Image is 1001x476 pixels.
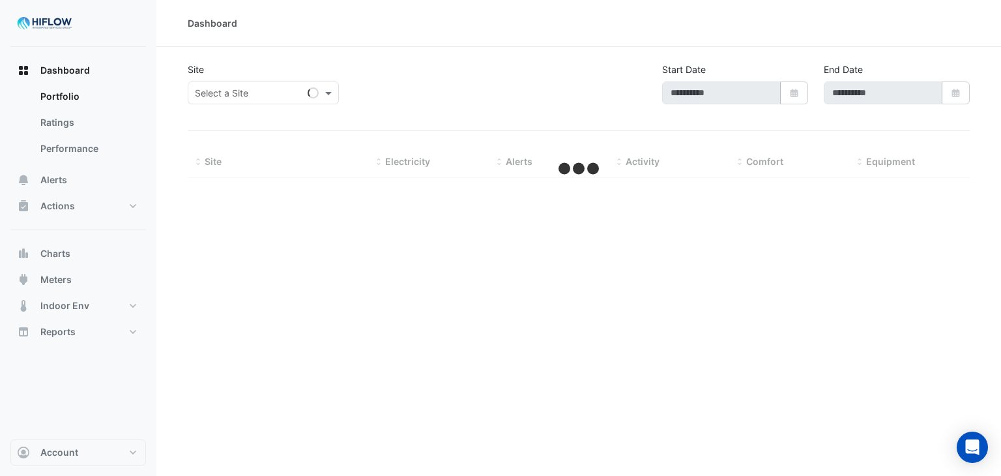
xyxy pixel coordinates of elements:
[40,247,70,260] span: Charts
[188,63,204,76] label: Site
[188,16,237,30] div: Dashboard
[10,439,146,466] button: Account
[40,200,75,213] span: Actions
[40,173,67,186] span: Alerts
[205,156,222,167] span: Site
[824,63,863,76] label: End Date
[10,319,146,345] button: Reports
[40,446,78,459] span: Account
[16,10,74,37] img: Company Logo
[40,64,90,77] span: Dashboard
[17,247,30,260] app-icon: Charts
[746,156,783,167] span: Comfort
[385,156,430,167] span: Electricity
[10,167,146,193] button: Alerts
[10,57,146,83] button: Dashboard
[17,64,30,77] app-icon: Dashboard
[506,156,532,167] span: Alerts
[17,173,30,186] app-icon: Alerts
[10,267,146,293] button: Meters
[957,432,988,463] div: Open Intercom Messenger
[40,299,89,312] span: Indoor Env
[17,325,30,338] app-icon: Reports
[17,273,30,286] app-icon: Meters
[626,156,660,167] span: Activity
[10,241,146,267] button: Charts
[10,193,146,219] button: Actions
[30,110,146,136] a: Ratings
[30,83,146,110] a: Portfolio
[30,136,146,162] a: Performance
[17,200,30,213] app-icon: Actions
[662,63,706,76] label: Start Date
[40,325,76,338] span: Reports
[10,293,146,319] button: Indoor Env
[866,156,915,167] span: Equipment
[17,299,30,312] app-icon: Indoor Env
[10,83,146,167] div: Dashboard
[40,273,72,286] span: Meters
